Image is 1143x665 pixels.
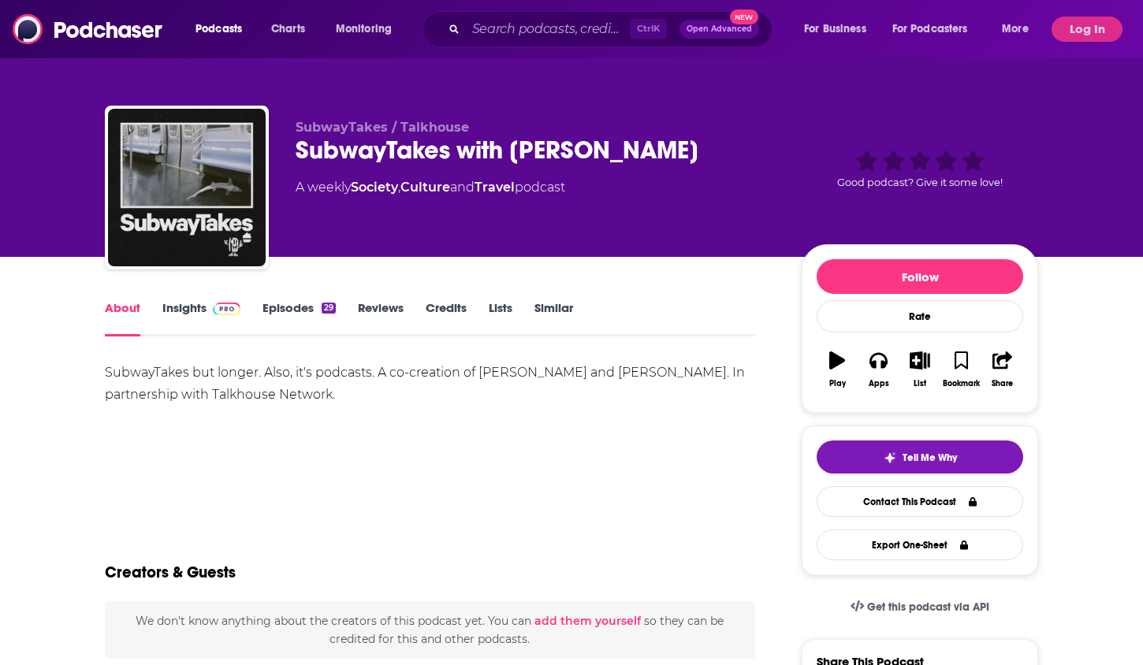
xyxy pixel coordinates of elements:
[213,303,240,315] img: Podchaser Pro
[884,451,896,464] img: tell me why sparkle
[802,120,1038,217] div: Good podcast? Give it some love!
[817,259,1023,294] button: Follow
[914,379,926,388] div: List
[679,20,759,39] button: Open AdvancedNew
[162,300,240,336] a: InsightsPodchaser Pro
[817,529,1023,560] button: Export One-Sheet
[534,300,573,336] a: Similar
[992,379,1013,388] div: Share
[882,17,991,42] button: open menu
[899,341,940,398] button: List
[437,11,787,47] div: Search podcasts, credits, & more...
[829,379,846,388] div: Play
[184,17,262,42] button: open menu
[322,303,336,314] div: 29
[903,451,957,464] span: Tell Me Why
[398,180,400,195] span: ,
[793,17,886,42] button: open menu
[195,18,242,40] span: Podcasts
[261,17,315,42] a: Charts
[804,18,866,40] span: For Business
[105,563,236,582] h2: Creators & Guests
[475,180,515,195] a: Travel
[105,362,755,406] div: SubwayTakes but longer. Also, it's podcasts. A co-creation of [PERSON_NAME] and [PERSON_NAME]. In...
[991,17,1048,42] button: open menu
[817,440,1023,474] button: tell me why sparkleTell Me Why
[296,178,565,197] div: A weekly podcast
[450,180,475,195] span: and
[982,341,1023,398] button: Share
[730,9,758,24] span: New
[336,18,392,40] span: Monitoring
[136,614,724,645] span: We don't know anything about the creators of this podcast yet . You can so they can be credited f...
[817,486,1023,517] a: Contact This Podcast
[940,341,981,398] button: Bookmark
[943,379,980,388] div: Bookmark
[426,300,467,336] a: Credits
[1002,18,1029,40] span: More
[858,341,899,398] button: Apps
[325,17,412,42] button: open menu
[466,17,630,42] input: Search podcasts, credits, & more...
[489,300,512,336] a: Lists
[358,300,404,336] a: Reviews
[13,14,164,44] img: Podchaser - Follow, Share and Rate Podcasts
[351,180,398,195] a: Society
[869,379,889,388] div: Apps
[837,176,1003,188] span: Good podcast? Give it some love!
[262,300,336,336] a: Episodes29
[630,19,667,39] span: Ctrl K
[108,109,266,266] img: SubwayTakes with Kareem Rahma
[534,615,641,627] button: add them yourself
[817,341,858,398] button: Play
[271,18,305,40] span: Charts
[892,18,968,40] span: For Podcasters
[400,180,450,195] a: Culture
[817,300,1023,332] div: Rate
[838,588,1002,626] a: Get this podcast via API
[1052,17,1123,42] button: Log In
[867,600,989,614] span: Get this podcast via API
[105,300,140,336] a: About
[687,25,752,33] span: Open Advanced
[296,120,469,135] span: SubwayTakes / Talkhouse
